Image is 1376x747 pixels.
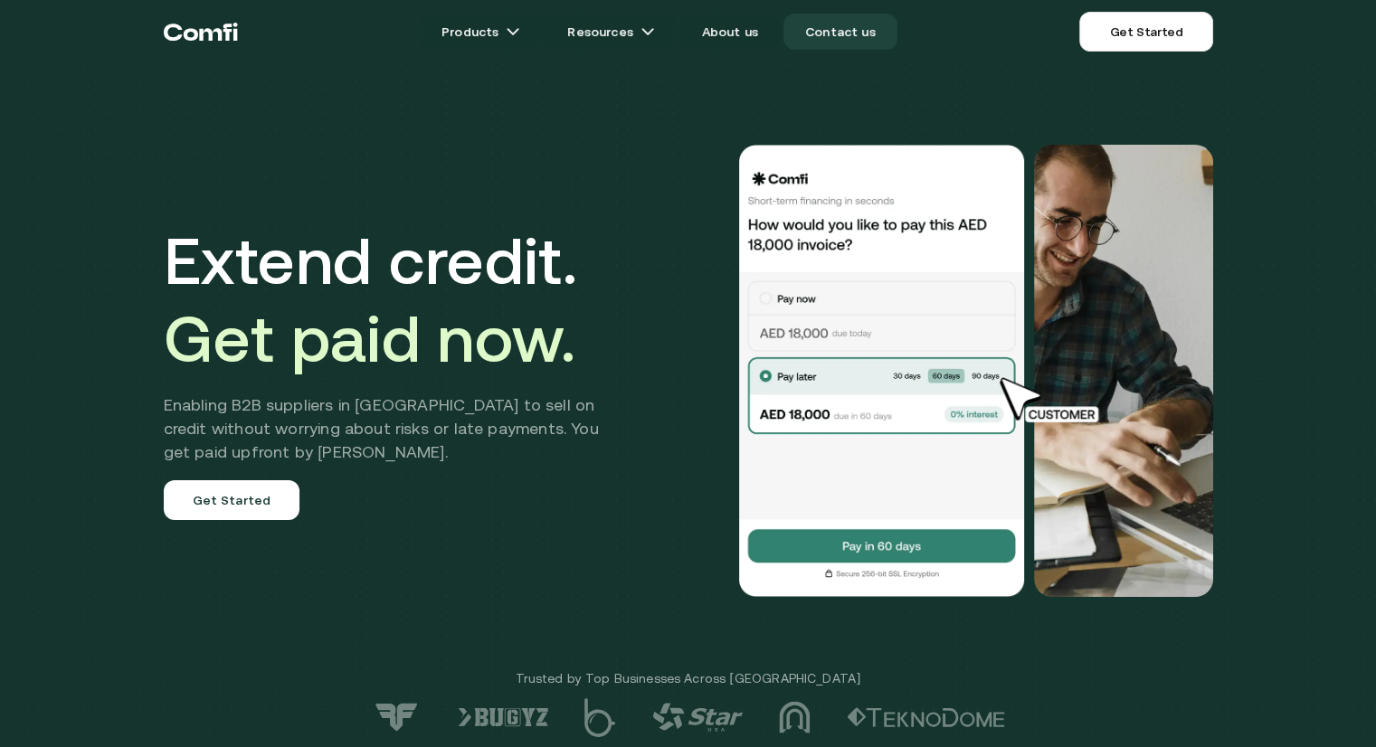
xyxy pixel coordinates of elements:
a: Resourcesarrow icons [546,14,676,50]
img: logo-7 [372,702,422,733]
img: logo-2 [847,707,1005,727]
a: Get Started [1079,12,1212,52]
img: logo-6 [458,707,548,727]
a: Productsarrow icons [420,14,542,50]
img: logo-4 [652,703,743,732]
a: About us [680,14,780,50]
img: arrow icons [506,24,520,39]
h1: Extend credit. [164,222,626,377]
a: Get Started [164,480,300,520]
a: Return to the top of the Comfi home page [164,5,238,59]
img: cursor [987,374,1119,425]
img: Would you like to pay this AED 18,000.00 invoice? [1034,145,1213,597]
img: Would you like to pay this AED 18,000.00 invoice? [737,145,1027,597]
img: logo-5 [584,698,616,737]
h2: Enabling B2B suppliers in [GEOGRAPHIC_DATA] to sell on credit without worrying about risks or lat... [164,393,626,464]
a: Contact us [783,14,897,50]
img: logo-3 [779,701,811,733]
img: arrow icons [641,24,655,39]
span: Get paid now. [164,301,576,375]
